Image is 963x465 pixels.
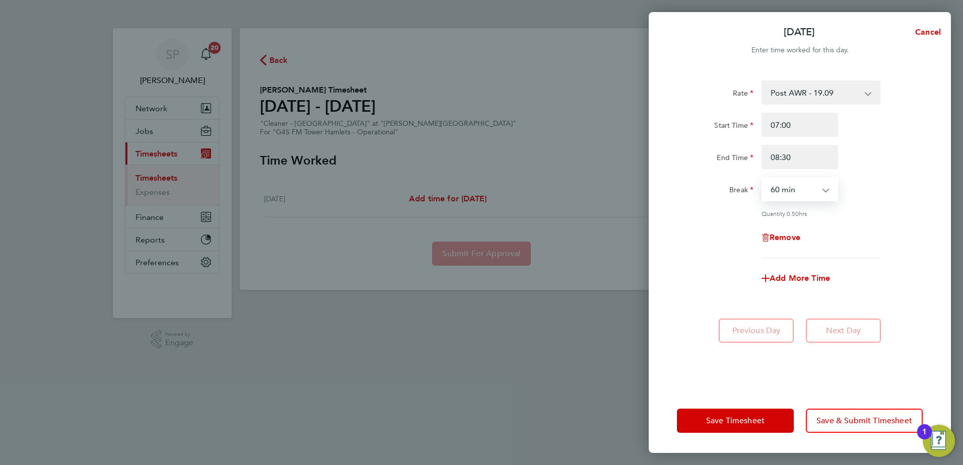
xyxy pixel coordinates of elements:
label: Break [729,185,753,197]
p: [DATE] [784,25,815,39]
button: Open Resource Center, 1 new notification [923,425,955,457]
button: Remove [762,234,800,242]
input: E.g. 08:00 [762,113,838,137]
div: 1 [922,432,927,445]
span: Cancel [912,27,941,37]
div: Enter time worked for this day. [649,44,951,56]
label: Rate [733,89,753,101]
label: End Time [717,153,753,165]
span: Add More Time [770,273,830,283]
button: Save Timesheet [677,409,794,433]
div: Quantity: hrs [762,209,880,217]
button: Cancel [899,22,951,42]
button: Save & Submit Timesheet [806,409,923,433]
span: Save Timesheet [706,416,765,426]
button: Add More Time [762,274,830,282]
span: Remove [770,232,800,242]
span: Save & Submit Timesheet [816,416,912,426]
label: Start Time [714,121,753,133]
span: 0.50 [787,209,799,217]
input: E.g. 18:00 [762,145,838,169]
